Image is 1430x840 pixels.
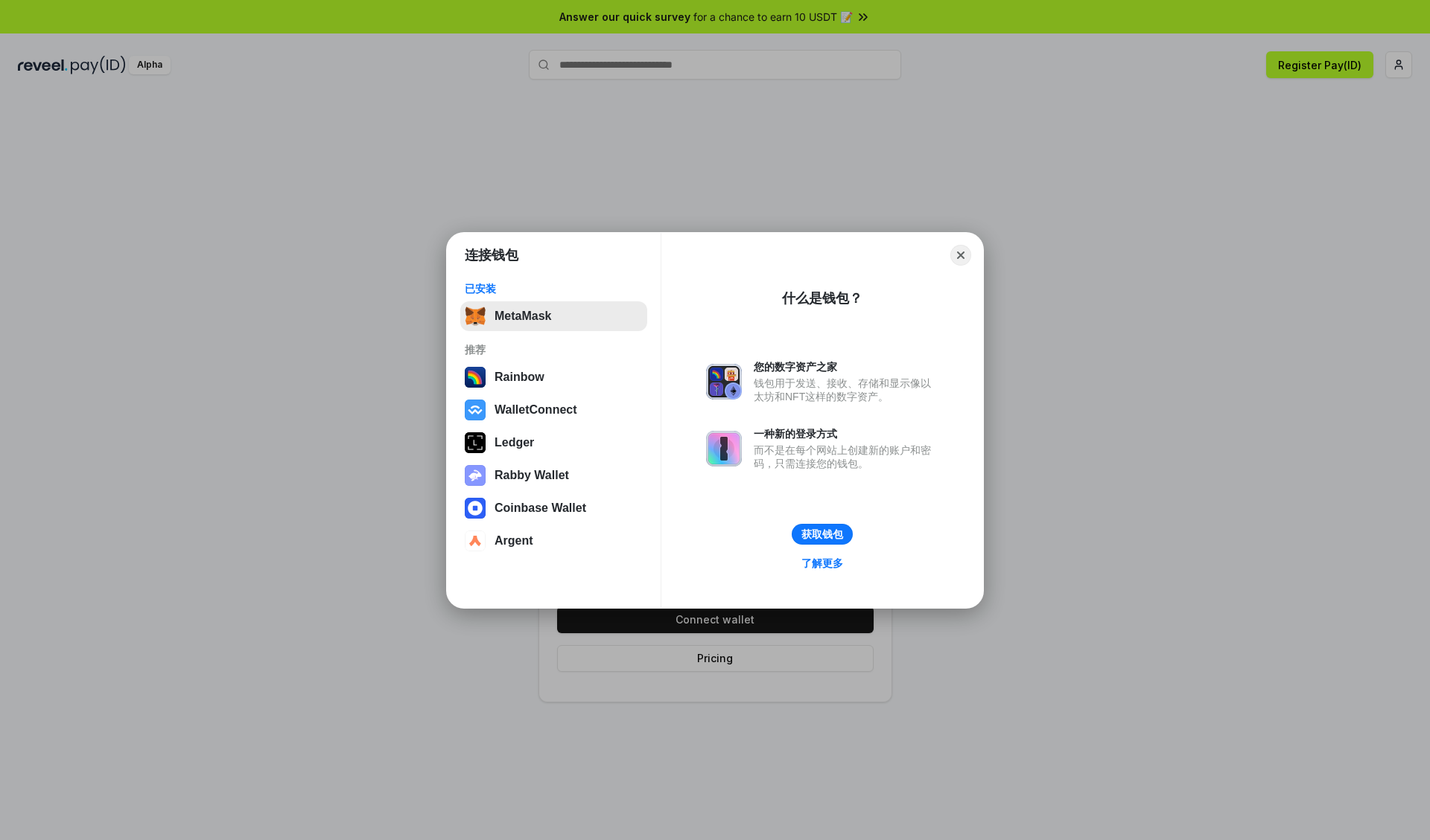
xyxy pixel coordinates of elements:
[460,461,647,490] button: Rabby Wallet
[460,493,647,523] button: Coinbase Wallet
[495,403,577,417] div: WalletConnect
[465,498,486,519] img: svg+xml,%3Csvg%20width%3D%2228%22%20height%3D%2228%22%20viewBox%3D%220%200%2028%2028%22%20fill%3D...
[465,400,486,420] img: svg+xml,%3Csvg%20width%3D%2228%22%20height%3D%2228%22%20viewBox%3D%220%200%2028%2028%22%20fill%3D...
[495,310,551,323] div: MetaMask
[495,436,534,449] div: Ledger
[782,289,862,307] div: 什么是钱包？
[706,431,742,467] img: svg+xml,%3Csvg%20xmlns%3D%22http%3A%2F%2Fwww.w3.org%2F2000%2Fsvg%22%20fill%3D%22none%22%20viewBox...
[465,246,518,264] h1: 连接钱包
[465,282,643,295] div: 已安装
[465,367,486,388] img: svg+xml,%3Csvg%20width%3D%22120%22%20height%3D%22120%22%20viewBox%3D%220%200%20120%20120%22%20fil...
[460,362,647,392] button: Rainbow
[754,376,938,403] div: 钱包用于发送、接收、存储和显示像以太坊和NFT这样的数字资产。
[460,526,647,556] button: Argent
[465,343,643,356] div: 推荐
[792,554,852,573] a: 了解更多
[460,301,647,331] button: MetaMask
[754,360,938,373] div: 您的数字资产之家
[465,530,486,551] img: svg+xml,%3Csvg%20width%3D%2228%22%20height%3D%2228%22%20viewBox%3D%220%200%2028%2028%22%20fill%3D...
[950,245,971,266] button: Close
[465,306,486,327] img: svg+xml,%3Csvg%20fill%3D%22none%22%20height%3D%2233%22%20viewBox%3D%220%200%2035%2033%22%20width%...
[460,395,647,425] button: WalletConnect
[792,524,853,545] button: 获取钱包
[801,528,843,541] div: 获取钱包
[495,371,544,384] div: Rainbow
[754,427,938,440] div: 一种新的登录方式
[495,501,586,515] div: Coinbase Wallet
[460,428,647,458] button: Ledger
[706,364,742,400] img: svg+xml,%3Csvg%20xmlns%3D%22http%3A%2F%2Fwww.w3.org%2F2000%2Fsvg%22%20fill%3D%22none%22%20viewBox...
[495,469,569,482] div: Rabby Wallet
[495,534,533,548] div: Argent
[801,557,843,570] div: 了解更多
[465,465,486,486] img: svg+xml,%3Csvg%20xmlns%3D%22http%3A%2F%2Fwww.w3.org%2F2000%2Fsvg%22%20fill%3D%22none%22%20viewBox...
[754,443,938,470] div: 而不是在每个网站上创建新的账户和密码，只需连接您的钱包。
[465,432,486,453] img: svg+xml,%3Csvg%20xmlns%3D%22http%3A%2F%2Fwww.w3.org%2F2000%2Fsvg%22%20width%3D%2228%22%20height%3...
